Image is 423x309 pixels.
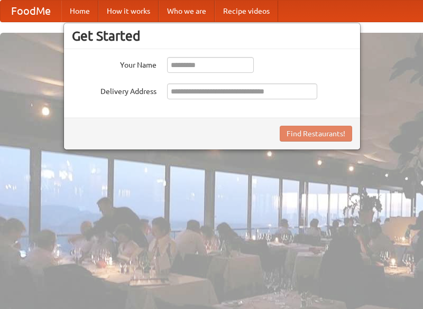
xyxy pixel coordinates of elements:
h3: Get Started [72,28,352,44]
label: Your Name [72,57,157,70]
a: Who we are [159,1,215,22]
button: Find Restaurants! [280,126,352,142]
a: How it works [98,1,159,22]
a: FoodMe [1,1,61,22]
a: Home [61,1,98,22]
a: Recipe videos [215,1,278,22]
label: Delivery Address [72,83,157,97]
